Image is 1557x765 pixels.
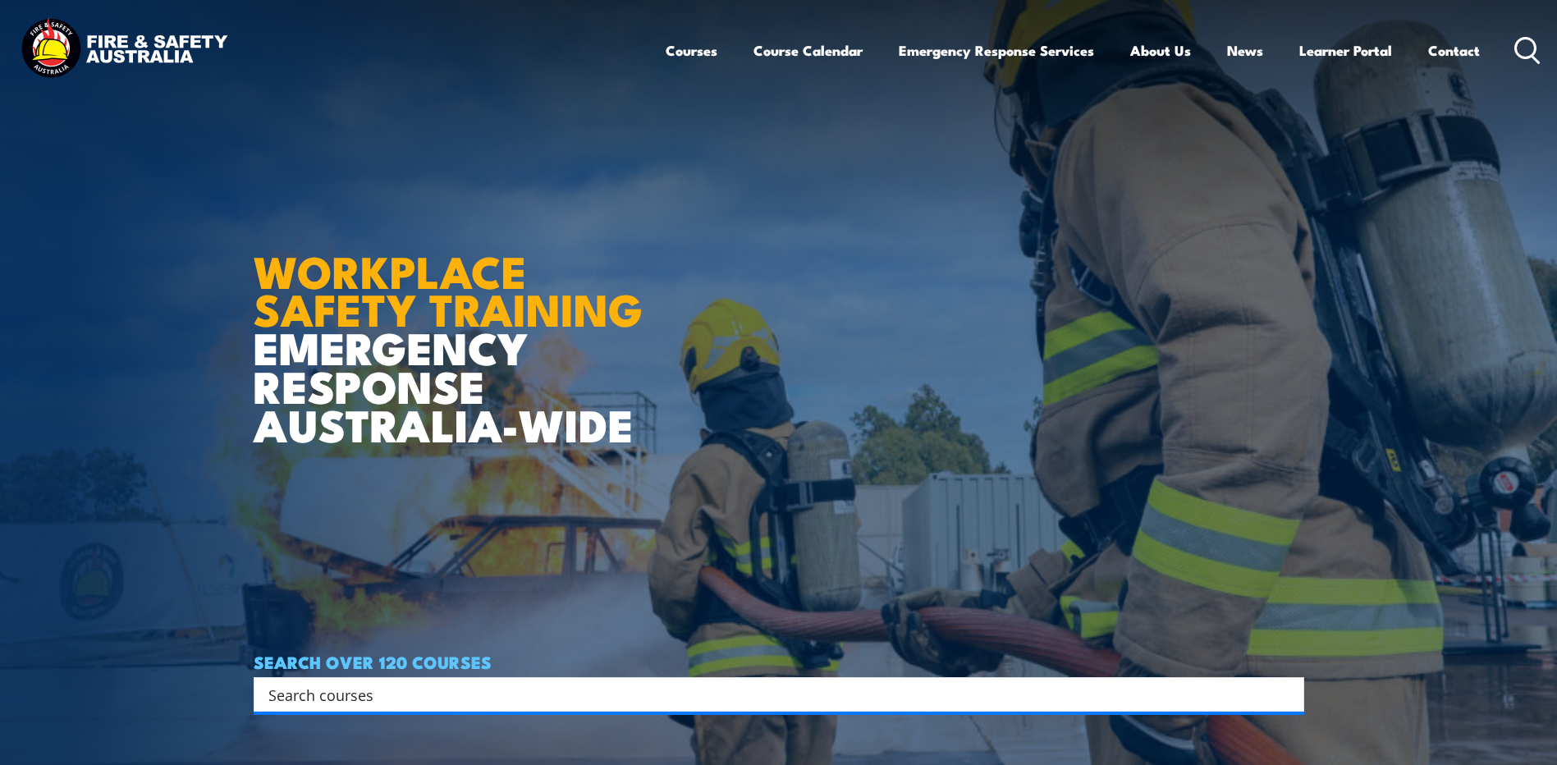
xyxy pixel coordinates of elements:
input: Search input [268,682,1268,707]
a: Courses [666,29,717,72]
a: Contact [1428,29,1480,72]
a: News [1227,29,1263,72]
h1: EMERGENCY RESPONSE AUSTRALIA-WIDE [254,210,655,443]
form: Search form [272,683,1271,706]
a: About Us [1130,29,1191,72]
h4: SEARCH OVER 120 COURSES [254,653,1304,671]
strong: WORKPLACE SAFETY TRAINING [254,236,643,342]
button: Search magnifier button [1275,683,1298,706]
a: Course Calendar [753,29,863,72]
a: Learner Portal [1299,29,1392,72]
a: Emergency Response Services [899,29,1094,72]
